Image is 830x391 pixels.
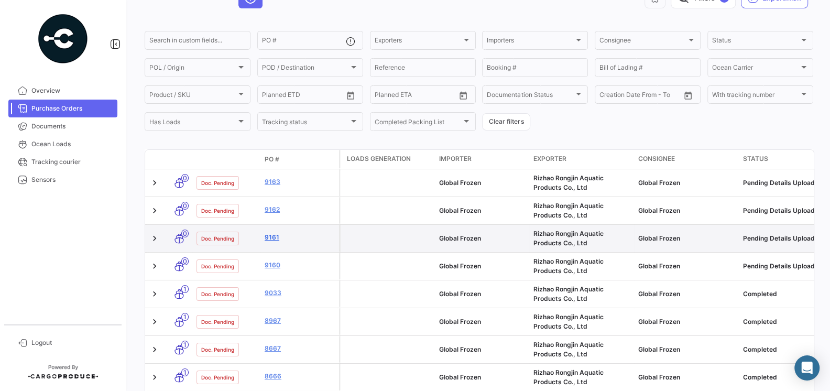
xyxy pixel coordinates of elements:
a: Expand/Collapse Row [149,317,160,327]
span: Global Frozen [638,207,680,214]
span: Doc. Pending [201,179,234,187]
img: powered-by.png [37,13,89,65]
input: From [375,93,389,100]
span: 1 [181,313,189,321]
span: POL / Origin [149,66,236,73]
input: From [599,93,614,100]
a: 9033 [265,288,335,298]
span: Importer [439,154,472,164]
a: Expand/Collapse Row [149,178,160,188]
span: Tracking courier [31,157,113,167]
span: 0 [181,257,189,265]
div: Abrir Intercom Messenger [794,355,820,381]
span: Global Frozen [638,234,680,242]
span: Global Frozen [439,373,481,381]
a: Purchase Orders [8,100,117,117]
span: Logout [31,338,113,347]
span: Overview [31,86,113,95]
span: With tracking number [712,93,799,100]
a: Expand/Collapse Row [149,372,160,383]
button: Open calendar [455,88,471,103]
span: Global Frozen [439,179,481,187]
span: POD / Destination [262,66,349,73]
a: 8667 [265,344,335,353]
span: Global Frozen [638,290,680,298]
a: Expand/Collapse Row [149,344,160,355]
span: 1 [181,341,189,349]
a: 9161 [265,233,335,242]
a: Sensors [8,171,117,189]
span: Global Frozen [638,179,680,187]
span: Consignee [599,38,686,46]
a: 8666 [265,372,335,381]
a: Documents [8,117,117,135]
span: Rizhao Rongjin Aquatic Products Co., Ltd [533,174,604,191]
span: Rizhao Rongjin Aquatic Products Co., Ltd [533,341,604,358]
span: Global Frozen [638,318,680,325]
span: Tracking status [262,120,349,127]
span: Global Frozen [638,345,680,353]
span: Rizhao Rongjin Aquatic Products Co., Ltd [533,285,604,302]
button: Open calendar [680,88,696,103]
a: Expand/Collapse Row [149,261,160,271]
span: Rizhao Rongjin Aquatic Products Co., Ltd [533,313,604,330]
span: Doc. Pending [201,207,234,215]
span: 0 [181,202,189,210]
a: Overview [8,82,117,100]
input: To [397,93,435,100]
input: To [621,93,660,100]
a: 9163 [265,177,335,187]
span: Sensors [31,175,113,184]
a: Expand/Collapse Row [149,205,160,216]
span: Global Frozen [439,290,481,298]
span: Global Frozen [439,207,481,214]
span: Exporter [533,154,566,164]
datatable-header-cell: Doc. Status [192,155,260,164]
button: Open calendar [343,88,358,103]
span: Status [712,38,799,46]
span: Importers [487,38,574,46]
span: Global Frozen [638,373,680,381]
span: Rizhao Rongjin Aquatic Products Co., Ltd [533,202,604,219]
span: Doc. Pending [201,345,234,354]
span: Doc. Pending [201,373,234,382]
a: Ocean Loads [8,135,117,153]
span: Exporters [375,38,462,46]
input: To [284,93,322,100]
span: Doc. Pending [201,318,234,326]
datatable-header-cell: Transport mode [166,155,192,164]
datatable-header-cell: Consignee [634,150,739,169]
a: 9162 [265,205,335,214]
span: Consignee [638,154,675,164]
a: 8967 [265,316,335,325]
a: Tracking courier [8,153,117,171]
span: Doc. Pending [201,262,234,270]
datatable-header-cell: Loads generation [341,150,435,169]
span: Global Frozen [439,318,481,325]
datatable-header-cell: Exporter [529,150,634,169]
button: Clear filters [482,113,530,131]
span: Rizhao Rongjin Aquatic Products Co., Ltd [533,368,604,386]
span: Product / SKU [149,93,236,100]
span: Completed Packing List [375,120,462,127]
a: 9160 [265,260,335,270]
span: Documentation Status [487,93,574,100]
a: Expand/Collapse Row [149,289,160,299]
input: From [262,93,277,100]
span: 1 [181,285,189,293]
a: Expand/Collapse Row [149,233,160,244]
span: Global Frozen [439,234,481,242]
span: Documents [31,122,113,131]
span: Purchase Orders [31,104,113,113]
datatable-header-cell: Importer [435,150,529,169]
datatable-header-cell: PO # [260,150,339,168]
span: Global Frozen [439,345,481,353]
span: Global Frozen [439,262,481,270]
span: Rizhao Rongjin Aquatic Products Co., Ltd [533,257,604,275]
span: Loads generation [347,154,411,164]
span: Ocean Loads [31,139,113,149]
span: 0 [181,174,189,182]
span: Global Frozen [638,262,680,270]
span: 1 [181,368,189,376]
span: Ocean Carrier [712,66,799,73]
